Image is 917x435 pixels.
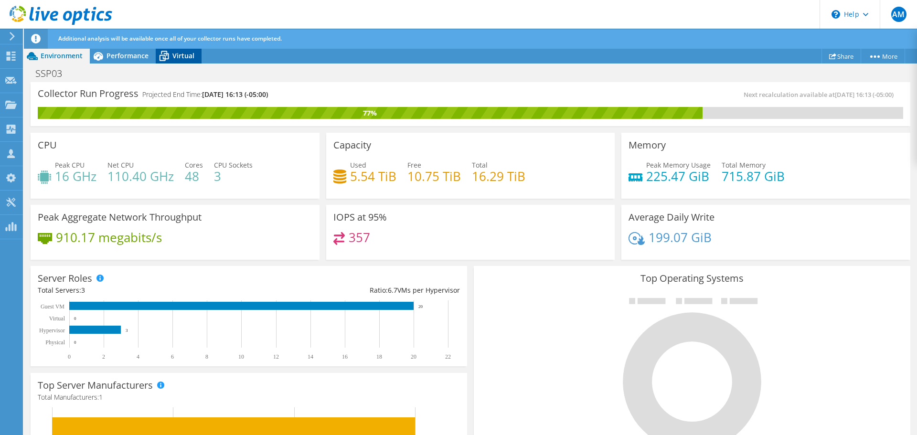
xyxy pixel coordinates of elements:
[41,51,83,60] span: Environment
[333,212,387,223] h3: IOPS at 95%
[171,353,174,360] text: 6
[646,160,711,170] span: Peak Memory Usage
[55,171,96,181] h4: 16 GHz
[349,232,370,243] h4: 357
[649,232,712,243] h4: 199.07 GiB
[350,171,396,181] h4: 5.54 TiB
[107,51,149,60] span: Performance
[172,51,194,60] span: Virtual
[107,160,134,170] span: Net CPU
[185,160,203,170] span: Cores
[205,353,208,360] text: 8
[891,7,906,22] span: AM
[107,171,174,181] h4: 110.40 GHz
[342,353,348,360] text: 16
[832,10,840,19] svg: \n
[31,68,77,79] h1: SSP03
[38,380,153,391] h3: Top Server Manufacturers
[821,49,861,64] a: Share
[202,90,268,99] span: [DATE] 16:13 (-05:00)
[38,273,92,284] h3: Server Roles
[407,160,421,170] span: Free
[49,315,65,322] text: Virtual
[38,108,703,118] div: 77%
[333,140,371,150] h3: Capacity
[350,160,366,170] span: Used
[388,286,397,295] span: 6.7
[137,353,139,360] text: 4
[126,328,128,333] text: 3
[81,286,85,295] span: 3
[56,232,162,243] h4: 910.17 megabits/s
[58,34,282,42] span: Additional analysis will be available once all of your collector runs have completed.
[142,89,268,100] h4: Projected End Time:
[74,340,76,345] text: 0
[214,160,253,170] span: CPU Sockets
[835,90,894,99] span: [DATE] 16:13 (-05:00)
[418,304,423,309] text: 20
[273,353,279,360] text: 12
[411,353,416,360] text: 20
[39,327,65,334] text: Hypervisor
[646,171,711,181] h4: 225.47 GiB
[407,171,461,181] h4: 10.75 TiB
[45,339,65,346] text: Physical
[214,171,253,181] h4: 3
[481,273,903,284] h3: Top Operating Systems
[629,212,714,223] h3: Average Daily Write
[99,393,103,402] span: 1
[41,303,64,310] text: Guest VM
[38,140,57,150] h3: CPU
[38,285,249,296] div: Total Servers:
[102,353,105,360] text: 2
[308,353,313,360] text: 14
[472,160,488,170] span: Total
[376,353,382,360] text: 18
[185,171,203,181] h4: 48
[629,140,666,150] h3: Memory
[744,90,898,99] span: Next recalculation available at
[861,49,905,64] a: More
[472,171,525,181] h4: 16.29 TiB
[722,171,785,181] h4: 715.87 GiB
[55,160,85,170] span: Peak CPU
[38,212,202,223] h3: Peak Aggregate Network Throughput
[249,285,460,296] div: Ratio: VMs per Hypervisor
[238,353,244,360] text: 10
[445,353,451,360] text: 22
[722,160,766,170] span: Total Memory
[38,392,460,403] h4: Total Manufacturers:
[74,316,76,321] text: 0
[68,353,71,360] text: 0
